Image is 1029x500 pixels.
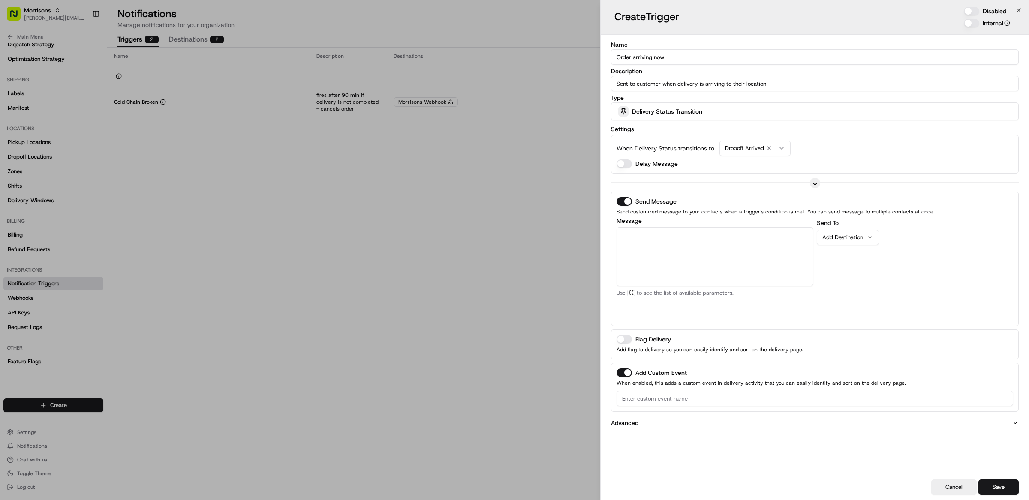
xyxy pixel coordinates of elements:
[39,90,118,97] div: We're available if you need us!
[617,391,1013,406] input: Enter custom event name
[9,111,55,118] div: Past conversations
[611,102,1019,120] button: Delivery Status Transition
[69,188,141,204] a: 💻API Documentation
[611,68,1019,74] label: Description
[983,19,1010,27] label: Internal
[822,234,867,241] div: Add Destination
[635,198,677,204] label: Send Message
[71,156,74,163] span: •
[635,370,687,376] label: Add Custom Event
[611,49,1019,65] input: Enter trigger name
[617,207,1013,216] p: Send customized message to your contacts when a trigger's condition is met. You can send message ...
[22,55,141,64] input: Clear
[85,213,104,219] span: Pylon
[9,192,15,199] div: 📗
[635,159,678,168] label: Delay Message
[60,212,104,219] a: Powered byPylon
[81,192,138,200] span: API Documentation
[146,84,156,95] button: Start new chat
[611,125,634,133] label: Settings
[9,82,24,97] img: 1736555255976-a54dd68f-1ca7-489b-9aae-adbdc363a1c4
[617,379,1013,387] p: When enabled, this adds a custom event in delivery activity that you can easily identify and sort...
[617,218,813,224] label: Message
[725,144,764,152] span: Dropoff Arrived
[617,290,813,296] p: Use to see the list of available parameters.
[9,9,26,26] img: Nash
[635,336,671,342] label: Flag Delivery
[27,133,69,140] span: [PERSON_NAME]
[9,34,156,48] p: Welcome 👋
[817,219,839,227] label: Send To
[76,156,93,163] span: [DATE]
[611,419,1019,427] button: Advanced
[17,192,66,200] span: Knowledge Base
[9,125,22,138] img: Tiffany Volk
[39,82,141,90] div: Start new chat
[76,133,93,140] span: [DATE]
[27,156,69,163] span: [PERSON_NAME]
[632,107,702,116] span: Delivery Status Transition
[133,110,156,120] button: See all
[72,192,79,199] div: 💻
[9,148,22,162] img: Ami Wang
[71,133,74,140] span: •
[931,479,977,495] button: Cancel
[611,76,1019,91] input: Enter trigger description
[617,144,714,153] p: When Delivery Status transitions to
[611,95,1019,101] label: Type
[719,141,791,156] button: Dropoff Arrived
[614,10,679,24] h3: Create Trigger
[1004,20,1010,26] button: Internal
[611,42,1019,48] label: Name
[5,188,69,204] a: 📗Knowledge Base
[617,345,1013,354] p: Add flag to delivery so you can easily identify and sort on the delivery page.
[611,419,638,427] p: Advanced
[983,7,1006,15] label: Disabled
[18,82,33,97] img: 4037041995827_4c49e92c6e3ed2e3ec13_72.png
[978,479,1019,495] button: Save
